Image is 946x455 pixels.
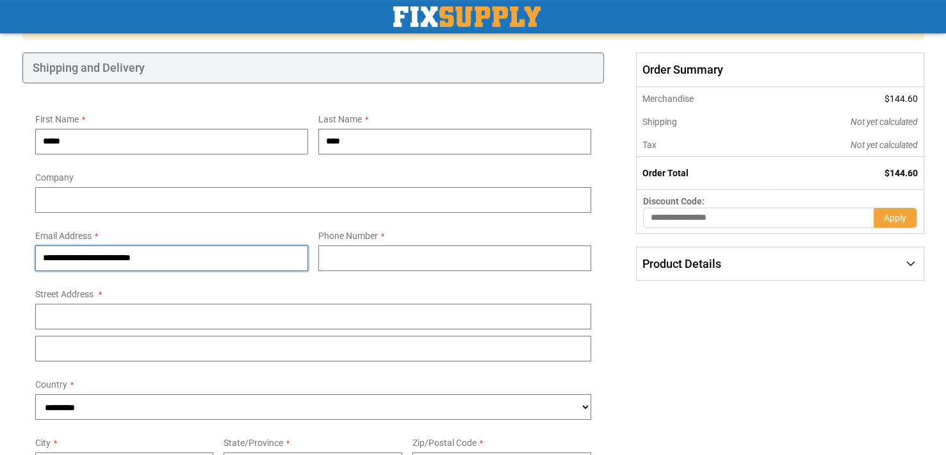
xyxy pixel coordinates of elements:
span: $144.60 [885,168,918,178]
span: Country [35,379,67,390]
span: Email Address [35,231,92,241]
span: City [35,438,51,448]
span: Discount Code: [643,196,705,206]
span: Zip/Postal Code [412,438,477,448]
span: Order Summary [636,53,924,87]
strong: Order Total [642,168,689,178]
span: Company [35,172,74,183]
span: Phone Number [318,231,378,241]
span: Product Details [642,257,721,270]
span: Shipping [642,117,677,127]
span: Street Address [35,289,94,299]
span: State/Province [224,438,283,448]
button: Apply [874,208,917,228]
span: First Name [35,114,79,124]
span: $144.60 [885,94,918,104]
span: Not yet calculated [851,140,918,150]
th: Merchandise [637,87,764,110]
img: Fix Industrial Supply [393,6,541,27]
span: Last Name [318,114,362,124]
a: store logo [393,6,541,27]
span: Apply [884,213,906,223]
div: Shipping and Delivery [22,53,605,83]
span: Not yet calculated [851,117,918,127]
th: Tax [637,133,764,157]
